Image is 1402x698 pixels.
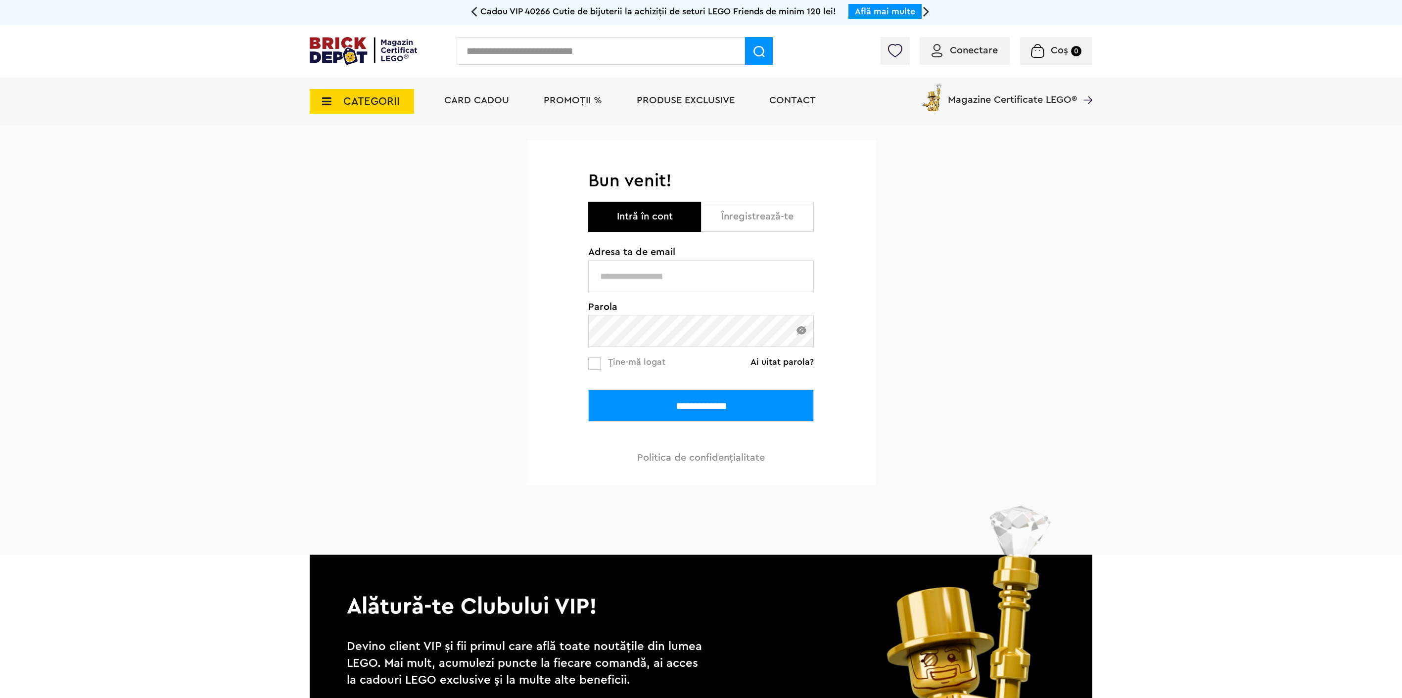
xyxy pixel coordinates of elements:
button: Intră în cont [588,202,701,232]
a: Magazine Certificate LEGO® [1077,82,1092,92]
span: Magazine Certificate LEGO® [948,82,1077,105]
p: Devino client VIP și fii primul care află toate noutățile din lumea LEGO. Mai mult, acumulezi pun... [347,638,708,689]
button: Înregistrează-te [701,202,814,232]
p: Alătură-te Clubului VIP! [310,555,1092,622]
span: Coș [1051,45,1068,55]
span: Adresa ta de email [588,247,814,257]
span: Ține-mă logat [608,357,665,366]
span: Conectare [950,45,998,55]
a: Card Cadou [444,95,509,105]
span: Cadou VIP 40266 Cutie de bijuterii la achiziții de seturi LEGO Friends de minim 120 lei! [480,7,836,16]
a: Află mai multe [855,7,915,16]
a: Conectare [932,45,998,55]
a: Contact [769,95,816,105]
span: Parola [588,302,814,312]
a: Produse exclusive [637,95,735,105]
small: 0 [1071,46,1081,56]
a: Ai uitat parola? [750,357,814,367]
a: PROMOȚII % [544,95,602,105]
h1: Bun venit! [588,170,814,192]
a: Politica de confidenţialitate [637,453,765,463]
span: CATEGORII [343,96,400,107]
